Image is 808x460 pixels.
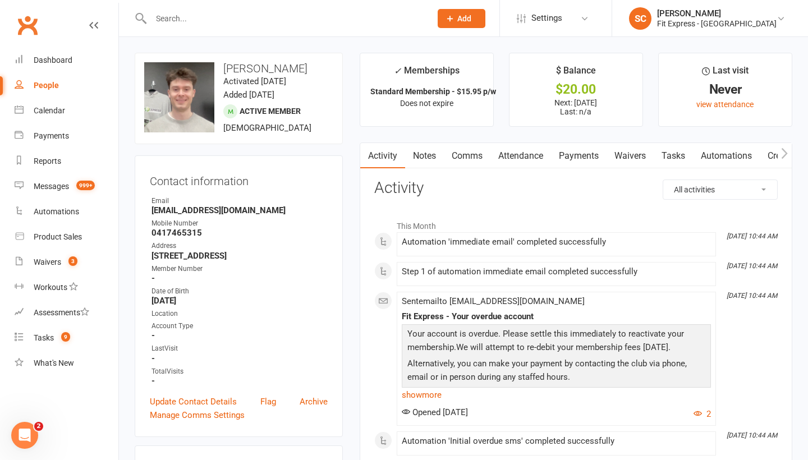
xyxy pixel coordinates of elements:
a: Automations [15,199,118,224]
a: Waivers 3 [15,250,118,275]
a: Update Contact Details [150,395,237,408]
input: Search... [148,11,423,26]
div: Payments [34,131,69,140]
div: [PERSON_NAME] [657,8,777,19]
span: Settings [531,6,562,31]
time: Added [DATE] [223,90,274,100]
span: Does not expire [400,99,453,108]
p: Alternatively, you can make your payment by contacting the club via phone, email or in person dur... [405,357,708,387]
div: Tasks [34,333,54,342]
i: ✓ [394,66,401,76]
a: Flag [260,395,276,408]
div: Assessments [34,308,89,317]
a: People [15,73,118,98]
div: Memberships [394,63,460,84]
span: 3 [68,256,77,266]
strong: - [151,330,328,341]
a: Notes [405,143,444,169]
a: Clubworx [13,11,42,39]
i: [DATE] 10:44 AM [727,232,777,240]
div: Reports [34,157,61,165]
div: $ Balance [556,63,596,84]
span: [DEMOGRAPHIC_DATA] [223,123,311,133]
a: What's New [15,351,118,376]
a: Attendance [490,143,551,169]
span: Opened [DATE] [402,407,468,417]
a: Waivers [607,143,654,169]
div: Automation 'immediate email' completed successfully [402,237,711,247]
a: Payments [551,143,607,169]
a: Reports [15,149,118,174]
strong: - [151,353,328,364]
a: Manage Comms Settings [150,408,245,422]
div: Calendar [34,106,65,115]
a: Tasks [654,143,693,169]
div: Waivers [34,257,61,266]
div: $20.00 [520,84,632,95]
div: People [34,81,59,90]
div: Product Sales [34,232,82,241]
div: Account Type [151,321,328,332]
strong: 0417465315 [151,228,328,238]
div: LastVisit [151,343,328,354]
div: TotalVisits [151,366,328,377]
div: Dashboard [34,56,72,65]
p: Your account is overdue. Please settle this immediately to reactivate your membership.We will att... [405,327,708,357]
span: 999+ [76,181,95,190]
div: Member Number [151,264,328,274]
div: Workouts [34,283,67,292]
div: Last visit [702,63,749,84]
a: Workouts [15,275,118,300]
span: 2 [34,422,43,431]
strong: - [151,273,328,283]
a: Activity [360,143,405,169]
button: Add [438,9,485,28]
a: Archive [300,395,328,408]
div: Never [669,84,782,95]
i: [DATE] 10:44 AM [727,262,777,270]
h3: [PERSON_NAME] [144,62,333,75]
div: SC [629,7,651,30]
strong: [EMAIL_ADDRESS][DOMAIN_NAME] [151,205,328,215]
div: Location [151,309,328,319]
a: Comms [444,143,490,169]
time: Activated [DATE] [223,76,286,86]
p: If you pay online via our direct debit provider please let us know by email so we can reconnect y... [405,387,708,416]
i: [DATE] 10:44 AM [727,292,777,300]
h3: Contact information [150,171,328,187]
span: 9 [61,332,70,342]
iframe: Intercom live chat [11,422,38,449]
div: What's New [34,358,74,367]
a: Product Sales [15,224,118,250]
p: Next: [DATE] Last: n/a [520,98,632,116]
span: Add [457,14,471,23]
a: Automations [693,143,760,169]
a: Payments [15,123,118,149]
div: Email [151,196,328,206]
a: view attendance [696,100,754,109]
img: image1752653549.png [144,62,214,132]
a: Calendar [15,98,118,123]
div: Fit Express - Your overdue account [402,312,711,321]
strong: [STREET_ADDRESS] [151,251,328,261]
button: 2 [694,407,711,421]
div: Address [151,241,328,251]
a: Dashboard [15,48,118,73]
div: Mobile Number [151,218,328,229]
span: Sent email to [EMAIL_ADDRESS][DOMAIN_NAME] [402,296,585,306]
div: Step 1 of automation immediate email completed successfully [402,267,711,277]
span: Active member [240,107,301,116]
strong: [DATE] [151,296,328,306]
a: Tasks 9 [15,325,118,351]
div: Automations [34,207,79,216]
div: Date of Birth [151,286,328,297]
a: show more [402,387,711,403]
div: Fit Express - [GEOGRAPHIC_DATA] [657,19,777,29]
div: Messages [34,182,69,191]
li: This Month [374,214,778,232]
strong: - [151,376,328,386]
a: Messages 999+ [15,174,118,199]
strong: Standard Membership - $15.95 p/w [370,87,496,96]
i: [DATE] 10:44 AM [727,431,777,439]
div: Automation 'Initial overdue sms' completed successfully [402,436,711,446]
